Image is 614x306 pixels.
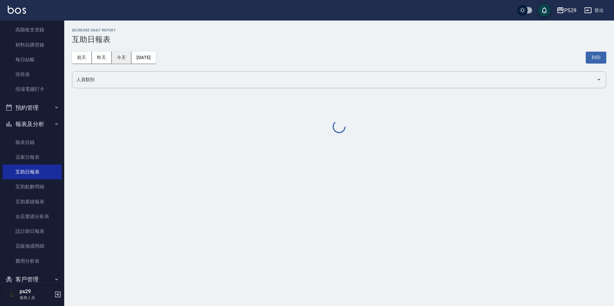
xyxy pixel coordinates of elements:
[75,74,594,85] input: 人員名稱
[3,116,62,132] button: 報表及分析
[20,288,52,295] h5: ps29
[3,38,62,52] a: 材料自購登錄
[564,6,576,14] div: PS29
[3,82,62,97] a: 現場電腦打卡
[594,74,604,85] button: Open
[3,135,62,150] a: 報表目錄
[3,194,62,209] a: 互助業績報表
[3,254,62,268] a: 費用分析表
[20,295,52,301] p: 服務人員
[3,52,62,67] a: 每日結帳
[3,224,62,239] a: 設計師日報表
[3,165,62,179] a: 互助日報表
[112,52,132,64] button: 今天
[3,271,62,288] button: 客戶管理
[92,52,112,64] button: 昨天
[3,209,62,224] a: 全店業績分析表
[3,67,62,82] a: 排班表
[131,52,156,64] button: [DATE]
[538,4,551,17] button: save
[554,4,579,17] button: PS29
[3,99,62,116] button: 預約管理
[72,28,606,32] h2: Decrease Daily Report
[586,52,606,64] button: 列印
[3,22,62,37] a: 高階收支登錄
[8,6,26,14] img: Logo
[72,35,606,44] h3: 互助日報表
[3,239,62,253] a: 店販抽成明細
[582,4,606,16] button: 登出
[3,150,62,165] a: 店家日報表
[3,179,62,194] a: 互助點數明細
[5,288,18,301] img: Person
[72,52,92,64] button: 前天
